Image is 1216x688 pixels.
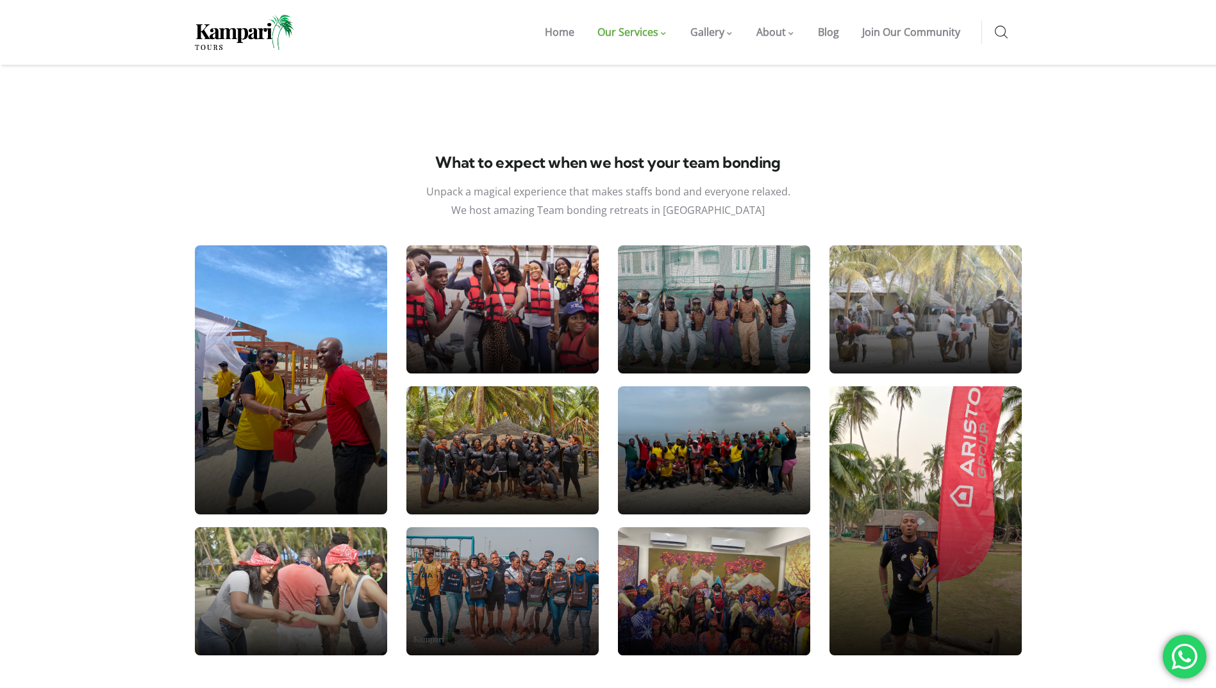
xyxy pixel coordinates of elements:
span: Gallery [690,25,724,39]
span: Home [545,25,574,39]
span: About [756,25,786,39]
div: Unpack a magical experience that makes staffs bond and everyone relaxed. We host amazing Team bon... [198,183,1019,220]
div: 'Chat [1163,635,1206,678]
h3: What to expect when we host your team bonding [198,154,1019,170]
img: Home [195,15,294,50]
span: Blog [818,25,839,39]
span: Our Services [597,25,658,39]
span: Join Our Community [862,25,960,39]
